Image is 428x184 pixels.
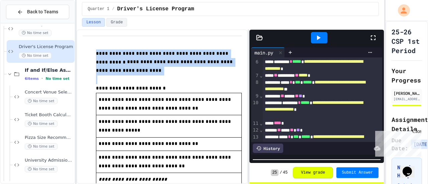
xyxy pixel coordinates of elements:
[391,3,412,18] div: My Account
[19,52,51,59] span: No time set
[372,128,421,157] iframe: chat widget
[25,166,58,172] span: No time set
[25,67,73,73] span: If and If/Else Assignments
[251,120,259,127] div: 11
[82,18,105,27] button: Lesson
[397,163,416,179] h3: Need Help?
[106,18,127,27] button: Grade
[25,121,58,127] span: No time set
[45,76,70,81] span: No time set
[283,170,288,175] span: 45
[251,100,259,120] div: 10
[41,76,43,81] span: •
[251,59,259,72] div: 6
[259,93,263,99] span: Fold line
[271,169,278,176] span: 25
[117,5,194,13] span: Driver's License Program
[25,135,73,141] span: Pizza Size Recommender
[88,6,109,12] span: Quarter 1
[259,73,263,78] span: Fold line
[251,134,259,148] div: 13
[19,30,51,36] span: No time set
[342,170,373,175] span: Submit Answer
[259,121,263,126] span: Fold line
[251,72,259,79] div: 7
[6,5,69,19] button: Back to Teams
[392,27,422,55] h1: 25-26 CSP 1st Period
[27,8,58,15] span: Back to Teams
[25,143,58,150] span: No time set
[251,47,285,57] div: main.py
[253,144,283,153] div: History
[25,98,58,104] span: No time set
[280,170,282,175] span: /
[259,127,263,133] span: Fold line
[25,89,73,95] span: Concert Venue Selector
[293,167,333,178] button: View grade
[392,115,422,134] h2: Assignment Details
[400,157,421,177] iframe: chat widget
[25,76,39,81] span: 6 items
[25,112,73,118] span: Ticket Booth Calculator
[19,44,73,50] span: Driver's License Program
[392,66,422,85] h2: Your Progress
[394,90,420,96] div: [PERSON_NAME]
[251,127,259,134] div: 12
[336,167,379,178] button: Submit Answer
[112,6,114,12] span: /
[251,79,259,93] div: 8
[251,93,259,100] div: 9
[394,97,420,102] div: [EMAIL_ADDRESS][DOMAIN_NAME]
[251,49,277,56] div: main.py
[25,158,73,163] span: University Admission Portal
[3,3,46,42] div: Chat with us now!Close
